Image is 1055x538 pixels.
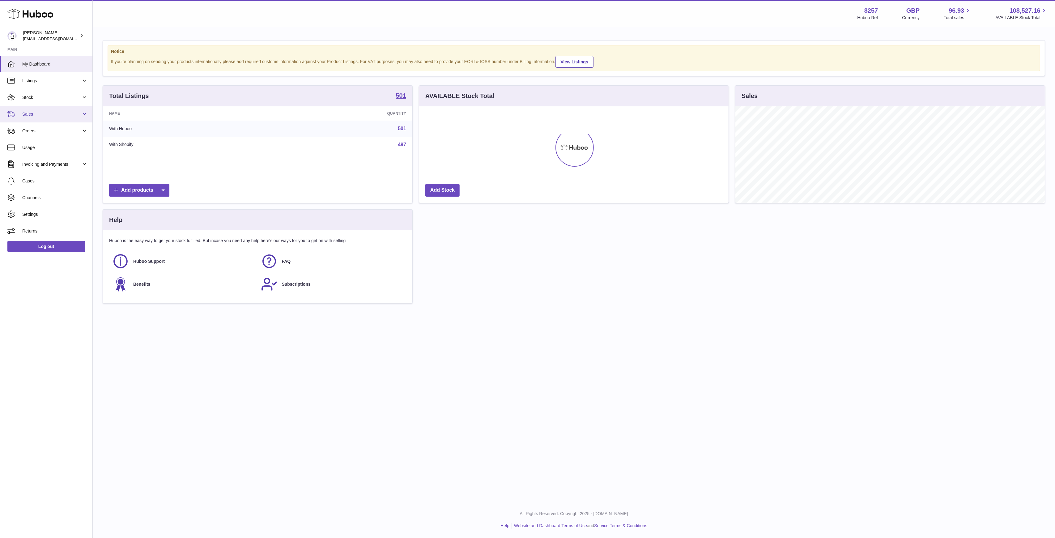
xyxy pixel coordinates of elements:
[22,195,88,201] span: Channels
[112,276,255,292] a: Benefits
[396,92,406,100] a: 501
[22,95,81,100] span: Stock
[270,106,412,121] th: Quantity
[23,36,91,41] span: [EMAIL_ADDRESS][DOMAIN_NAME]
[22,211,88,217] span: Settings
[22,145,88,151] span: Usage
[112,253,255,270] a: Huboo Support
[995,15,1048,21] span: AVAILABLE Stock Total
[109,184,169,197] a: Add products
[22,61,88,67] span: My Dashboard
[594,523,647,528] a: Service Terms & Conditions
[7,241,85,252] a: Log out
[949,6,964,15] span: 96.93
[22,161,81,167] span: Invoicing and Payments
[7,31,17,41] img: don@skinsgolf.com
[1010,6,1040,15] span: 108,527.16
[111,49,1037,54] strong: Notice
[514,523,587,528] a: Website and Dashboard Terms of Use
[425,92,494,100] h3: AVAILABLE Stock Total
[22,78,81,84] span: Listings
[398,142,406,147] a: 497
[906,6,920,15] strong: GBP
[109,92,149,100] h3: Total Listings
[109,216,122,224] h3: Help
[512,523,647,529] li: and
[103,106,270,121] th: Name
[944,6,971,21] a: 96.93 Total sales
[22,228,88,234] span: Returns
[23,30,79,42] div: [PERSON_NAME]
[857,15,878,21] div: Huboo Ref
[133,281,150,287] span: Benefits
[398,126,406,131] a: 501
[282,281,311,287] span: Subscriptions
[282,258,291,264] span: FAQ
[22,128,81,134] span: Orders
[103,121,270,137] td: With Huboo
[742,92,758,100] h3: Sales
[864,6,878,15] strong: 8257
[555,56,593,68] a: View Listings
[22,111,81,117] span: Sales
[995,6,1048,21] a: 108,527.16 AVAILABLE Stock Total
[396,92,406,99] strong: 501
[22,178,88,184] span: Cases
[944,15,971,21] span: Total sales
[425,184,460,197] a: Add Stock
[261,276,403,292] a: Subscriptions
[98,511,1050,517] p: All Rights Reserved. Copyright 2025 - [DOMAIN_NAME]
[261,253,403,270] a: FAQ
[133,258,165,264] span: Huboo Support
[500,523,509,528] a: Help
[103,137,270,153] td: With Shopify
[111,55,1037,68] div: If you're planning on sending your products internationally please add required customs informati...
[109,238,406,244] p: Huboo is the easy way to get your stock fulfilled. But incase you need any help here's our ways f...
[902,15,920,21] div: Currency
